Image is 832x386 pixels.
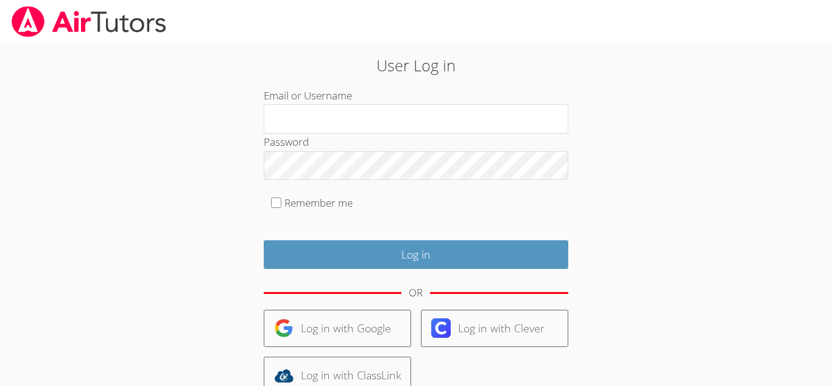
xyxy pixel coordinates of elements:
[264,310,411,347] a: Log in with Google
[191,54,641,77] h2: User Log in
[274,366,294,385] img: classlink-logo-d6bb404cc1216ec64c9a2012d9dc4662098be43eaf13dc465df04b49fa7ab582.svg
[409,284,423,302] div: OR
[10,6,167,37] img: airtutors_banner-c4298cdbf04f3fff15de1276eac7730deb9818008684d7c2e4769d2f7ddbe033.png
[431,318,451,338] img: clever-logo-6eab21bc6e7a338710f1a6ff85c0baf02591cd810cc4098c63d3a4b26e2feb20.svg
[264,240,568,269] input: Log in
[284,196,353,210] label: Remember me
[264,135,309,149] label: Password
[274,318,294,338] img: google-logo-50288ca7cdecda66e5e0955fdab243c47b7ad437acaf1139b6f446037453330a.svg
[421,310,568,347] a: Log in with Clever
[264,88,352,102] label: Email or Username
